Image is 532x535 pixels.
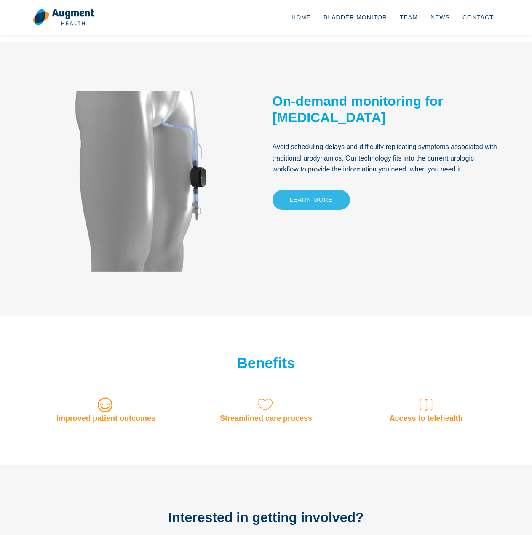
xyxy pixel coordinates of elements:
h3: Improved patient outcomes [32,414,180,423]
h2: Benefits [152,354,380,372]
a: Home [285,3,317,31]
a: Team [393,3,424,31]
a: Learn More [273,190,350,210]
h3: Streamlined care process [192,414,340,423]
img: logo [32,8,94,26]
h3: Access to telehealth [353,414,500,423]
h2: Interested in getting involved? [152,507,380,527]
h2: On-demand monitoring for [MEDICAL_DATA] [273,93,500,126]
p: Avoid scheduling delays and difficulty replicating symptoms associated with traditional urodynami... [273,142,500,175]
a: News [424,3,456,31]
a: Contact [456,3,500,31]
a: Bladder Monitor [317,3,393,31]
